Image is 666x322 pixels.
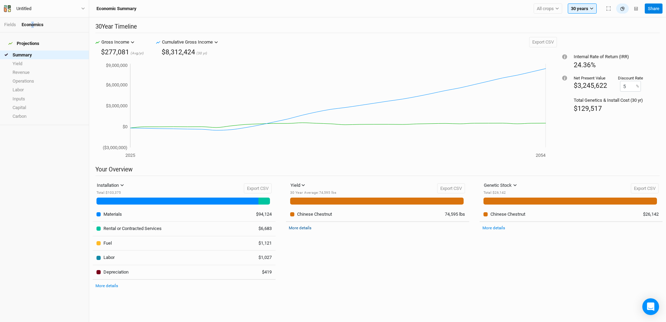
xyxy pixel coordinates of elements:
div: Cumulative Gross Income [162,39,213,46]
div: Net Present Value [574,75,607,81]
div: $277,081 [101,47,129,57]
div: Total : $26,142 [483,190,520,195]
h3: Economic Summary [96,6,137,11]
div: Tooltip anchor [562,54,568,60]
div: Internal Rate of Return (IRR) [574,54,643,60]
button: Export CSV [529,37,557,47]
tspan: $6,000,000 [106,82,127,87]
div: Discount Rate [618,75,643,81]
button: Cumulative Gross Income [160,37,220,47]
div: Labor [103,254,115,261]
div: Untitled [16,5,31,12]
div: Installation [97,182,119,189]
div: $8,312,424 [162,47,195,57]
span: (Avg/yr) [131,51,144,56]
div: Depreciation [103,269,129,275]
button: Export CSV [437,183,465,194]
div: Materials [103,211,122,217]
tspan: $9,000,000 [106,63,127,68]
td: $1,027 [239,251,276,265]
button: Installation [94,180,127,191]
div: Projections [8,41,39,46]
button: Gross Income [100,37,136,47]
tspan: $0 [123,124,127,129]
td: 74,595 lbs [433,207,469,222]
a: More details [95,283,118,288]
tspan: $3,000,000 [106,103,127,108]
div: Tooltip anchor [562,75,568,81]
div: Fuel [103,240,112,246]
button: Yield [287,180,309,191]
div: Total Genetics & Install Cost (30 yr) [574,97,643,103]
div: Total : $103,375 [96,190,127,195]
div: Gross Income [101,39,129,46]
button: 30 years [568,3,597,14]
label: % [636,84,639,89]
div: Genetic Stock [484,182,512,189]
span: All crops [537,5,554,12]
button: All crops [534,3,562,14]
div: Economics [22,22,44,28]
tspan: ($3,000,000) [103,145,127,150]
button: Untitled [3,5,85,13]
span: $129,517 [574,105,602,113]
button: Share [645,3,663,14]
td: $94,124 [239,207,276,222]
td: $1,121 [239,236,276,251]
div: Yield [291,182,300,189]
a: Fields [4,22,16,27]
h2: 30 Year Timeline [95,23,660,33]
span: $3,245,622 [574,82,607,90]
input: 0 [620,81,641,92]
td: $6,683 [239,222,276,236]
button: Export CSV [631,183,659,194]
div: Open Intercom Messenger [642,298,659,315]
button: Genetic Stock [481,180,520,191]
h2: Your Overview [95,166,660,176]
div: 30 Year Average : 74,595 lbs [290,190,336,195]
a: More details [289,225,311,230]
span: (30 yr) [196,51,207,56]
div: Chinese Chestnut [490,211,525,217]
a: More details [482,225,505,230]
span: 24.36% [574,61,596,69]
button: Export CSV [244,183,272,194]
div: Rental or Contracted Services [103,225,162,232]
td: $419 [239,265,276,279]
tspan: 2054 [536,153,546,158]
td: $26,142 [626,207,663,222]
div: Chinese Chestnut [297,211,332,217]
tspan: 2025 [125,153,135,158]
